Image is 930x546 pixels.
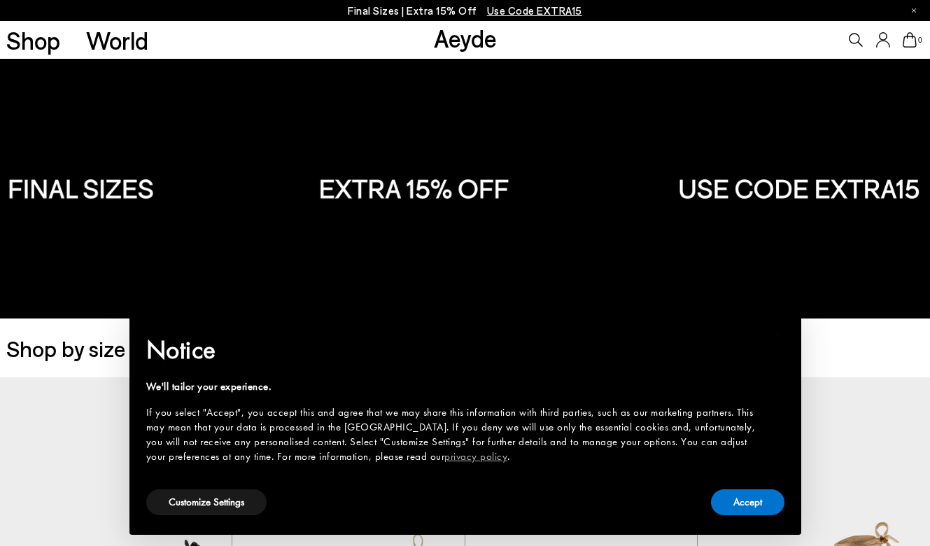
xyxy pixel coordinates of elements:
span: Shop by size [6,337,125,359]
span: 0 [917,36,924,44]
a: Shop [6,28,60,52]
a: World [86,28,148,52]
a: 0 [903,32,917,48]
a: Aeyde [434,23,497,52]
a: privacy policy [444,449,507,463]
button: Customize Settings [146,489,267,515]
span: × [774,323,783,344]
div: We'll tailor your experience. [146,379,762,394]
button: Accept [711,489,784,515]
h2: Notice [146,332,762,368]
button: Close this notice [762,317,796,351]
p: Final Sizes | Extra 15% Off [348,2,582,20]
div: If you select "Accept", you accept this and agree that we may share this information with third p... [146,405,762,464]
span: Navigate to /collections/ss25-final-sizes [487,4,582,17]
